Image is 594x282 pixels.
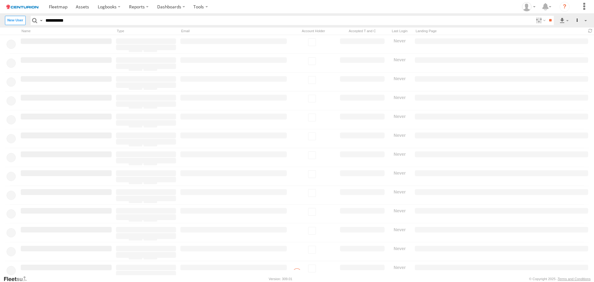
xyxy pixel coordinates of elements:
[559,16,569,25] label: Export results as...
[558,277,591,281] a: Terms and Conditions
[179,28,288,34] div: Email
[520,2,538,11] div: John Maglantay
[39,16,44,25] label: Search Query
[339,28,385,34] div: Has user accepted Terms and Conditions
[6,5,38,9] img: logo.svg
[115,28,177,34] div: Type
[388,28,411,34] div: Last Login
[290,28,337,34] div: Account Holder
[533,16,547,25] label: Search Filter Options
[560,2,570,12] i: ?
[414,28,584,34] div: Landing Page
[269,277,292,281] div: Version: 309.01
[3,276,32,282] a: Visit our Website
[5,16,26,25] label: Create New User
[587,28,594,34] span: Refresh
[20,28,113,34] div: Name
[529,277,591,281] div: © Copyright 2025 -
